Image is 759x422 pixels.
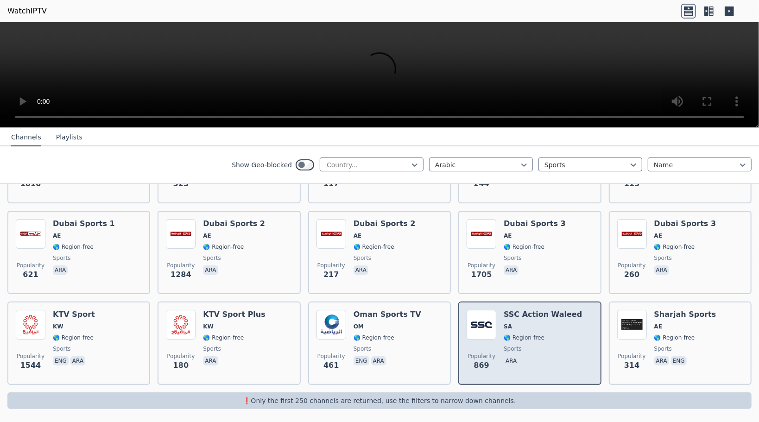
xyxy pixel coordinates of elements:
span: sports [203,254,221,262]
span: AE [504,232,512,239]
h6: Sharjah Sports [654,310,716,319]
span: 🌎 Region-free [504,334,544,341]
p: ❗️Only the first 250 channels are returned, use the filters to narrow down channels. [11,396,748,405]
span: sports [504,345,521,353]
a: WatchIPTV [7,6,47,17]
p: ara [371,356,386,365]
span: 314 [624,360,639,371]
span: 🌎 Region-free [203,243,244,251]
p: eng [53,356,69,365]
button: Channels [11,129,41,146]
span: KW [203,323,214,330]
span: 115 [624,178,639,189]
span: 🌎 Region-free [354,334,394,341]
h6: Dubai Sports 1 [53,219,115,228]
span: sports [53,345,70,353]
span: AE [654,323,662,330]
p: ara [654,356,669,365]
span: Popularity [317,353,345,360]
span: 1544 [20,360,41,371]
span: Popularity [618,353,646,360]
span: KW [53,323,63,330]
span: Popularity [167,353,195,360]
button: Playlists [56,129,82,146]
p: ara [203,265,218,275]
span: Popularity [468,262,495,269]
h6: Dubai Sports 2 [354,219,416,228]
img: Dubai Sports 3 [617,219,647,249]
span: 1284 [171,269,191,280]
span: 869 [474,360,489,371]
span: Popularity [17,353,44,360]
h6: SSC Action Waleed [504,310,582,319]
span: AE [354,232,361,239]
span: 180 [173,360,189,371]
span: 461 [323,360,339,371]
img: KTV Sport Plus [166,310,196,340]
img: Dubai Sports 1 [16,219,45,249]
span: 244 [474,178,489,189]
span: sports [354,254,371,262]
img: Dubai Sports 3 [467,219,496,249]
p: ara [354,265,368,275]
h6: KTV Sport [53,310,95,319]
span: 117 [323,178,339,189]
span: AE [53,232,61,239]
span: 🌎 Region-free [53,334,94,341]
span: 🌎 Region-free [203,334,244,341]
h6: KTV Sport Plus [203,310,265,319]
img: Dubai Sports 2 [166,219,196,249]
span: Popularity [618,262,646,269]
span: 🌎 Region-free [654,334,695,341]
img: KTV Sport [16,310,45,340]
span: 1705 [471,269,492,280]
h6: Dubai Sports 2 [203,219,265,228]
span: SA [504,323,512,330]
p: ara [70,356,85,365]
img: SSC Action Waleed [467,310,496,340]
span: Popularity [317,262,345,269]
p: ara [504,265,519,275]
h6: Dubai Sports 3 [654,219,716,228]
span: 217 [323,269,339,280]
span: sports [203,345,221,353]
p: eng [354,356,369,365]
span: Popularity [468,353,495,360]
span: 621 [23,269,38,280]
span: 1016 [20,178,41,189]
span: Popularity [17,262,44,269]
img: Dubai Sports 2 [316,219,346,249]
span: OM [354,323,364,330]
span: sports [654,254,672,262]
label: Show Geo-blocked [232,160,292,170]
span: AE [203,232,211,239]
p: eng [671,356,687,365]
span: 🌎 Region-free [354,243,394,251]
span: 260 [624,269,639,280]
span: AE [654,232,662,239]
span: Popularity [167,262,195,269]
p: ara [654,265,669,275]
span: sports [354,345,371,353]
h6: Dubai Sports 3 [504,219,566,228]
span: 🌎 Region-free [654,243,695,251]
span: sports [504,254,521,262]
span: sports [53,254,70,262]
h6: Oman Sports TV [354,310,421,319]
span: 🌎 Region-free [504,243,544,251]
img: Oman Sports TV [316,310,346,340]
p: ara [504,356,519,365]
span: 🌎 Region-free [53,243,94,251]
p: ara [203,356,218,365]
span: 523 [173,178,189,189]
img: Sharjah Sports [617,310,647,340]
p: ara [53,265,68,275]
span: sports [654,345,672,353]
